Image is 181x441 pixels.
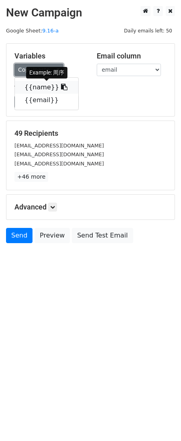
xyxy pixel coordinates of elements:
h5: 49 Recipients [14,129,167,138]
a: +46 more [14,172,48,182]
a: Daily emails left: 50 [121,28,175,34]
a: Send [6,228,33,243]
span: Daily emails left: 50 [121,26,175,35]
a: Copy/paste... [14,64,63,76]
a: 9.16-a [42,28,59,34]
h5: Email column [97,52,167,60]
h5: Advanced [14,203,167,211]
small: [EMAIL_ADDRESS][DOMAIN_NAME] [14,161,104,167]
div: 聊天小组件 [141,403,181,441]
h5: Variables [14,52,85,60]
h2: New Campaign [6,6,175,20]
iframe: Chat Widget [141,403,181,441]
a: {{name}} [15,81,78,94]
a: {{email}} [15,94,78,107]
a: Preview [35,228,70,243]
small: Google Sheet: [6,28,59,34]
small: [EMAIL_ADDRESS][DOMAIN_NAME] [14,151,104,157]
small: [EMAIL_ADDRESS][DOMAIN_NAME] [14,143,104,149]
div: Example: 周序 [26,67,67,79]
a: Send Test Email [72,228,133,243]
